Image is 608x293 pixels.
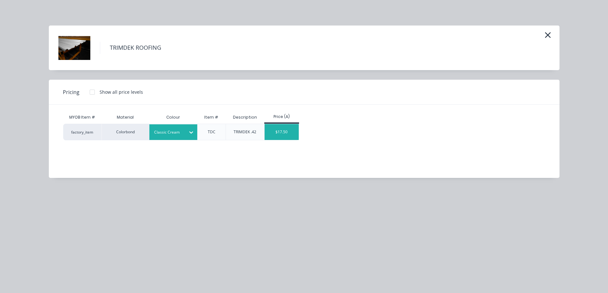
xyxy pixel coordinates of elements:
[199,109,223,125] div: Item #
[63,124,101,140] div: factory_item
[101,111,149,124] div: Material
[234,129,256,135] div: TRIMDEK .42
[228,109,262,125] div: Description
[101,124,149,140] div: Colorbond
[265,124,299,140] div: $17.50
[149,111,197,124] div: Colour
[100,89,143,95] div: Show all price levels
[58,32,90,64] img: TRIMDEK ROOFING
[63,111,101,124] div: MYOB Item #
[100,42,171,54] h4: TRIMDEK ROOFING
[264,114,299,120] div: Price (A)
[208,129,215,135] div: TDC
[63,88,79,96] span: Pricing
